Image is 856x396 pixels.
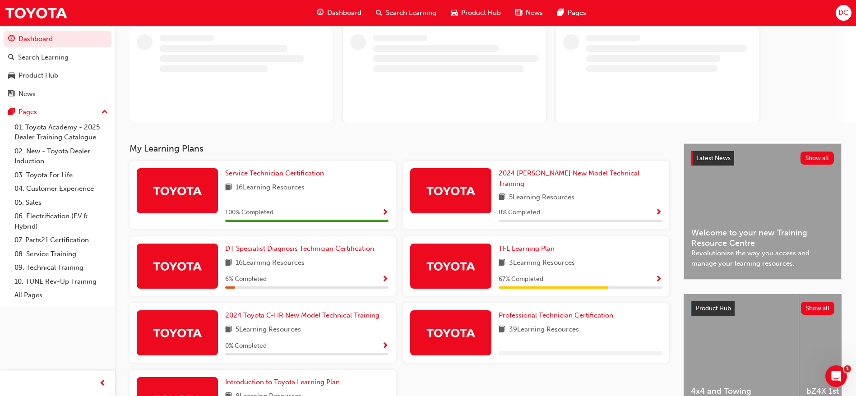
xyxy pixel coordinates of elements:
span: book-icon [499,258,505,269]
a: 06. Electrification (EV & Hybrid) [11,209,111,233]
a: 08. Service Training [11,247,111,261]
span: Show Progress [655,276,662,284]
a: Product Hub [4,67,111,84]
span: Product Hub [461,8,501,18]
span: Show Progress [382,276,389,284]
span: DT Specialist Diagnosis Technician Certification [225,244,374,253]
span: News [526,8,543,18]
span: news-icon [8,90,15,98]
button: Show all [800,152,834,165]
a: guage-iconDashboard [310,4,369,22]
h3: My Learning Plans [130,143,669,154]
a: 03. Toyota For Life [11,168,111,182]
span: Introduction to Toyota Learning Plan [225,378,340,386]
a: 2024 Toyota C-HR New Model Technical Training [225,310,383,321]
span: news-icon [515,7,522,18]
button: Show Progress [382,341,389,352]
span: search-icon [376,7,382,18]
span: 6 % Completed [225,274,267,285]
span: Revolutionise the way you access and manage your learning resources. [691,248,834,268]
img: Trak [426,258,476,274]
span: 0 % Completed [225,341,267,351]
div: Product Hub [19,70,58,81]
span: book-icon [225,258,232,269]
a: News [4,86,111,102]
span: 2024 [PERSON_NAME] New Model Technical Training [499,169,639,188]
img: Trak [5,3,68,23]
span: Dashboard [327,8,361,18]
button: Show Progress [655,274,662,285]
a: 01. Toyota Academy - 2025 Dealer Training Catalogue [11,120,111,144]
a: news-iconNews [508,4,550,22]
img: Trak [153,258,202,274]
a: DT Specialist Diagnosis Technician Certification [225,244,378,254]
iframe: Intercom live chat [825,365,847,387]
span: 2024 Toyota C-HR New Model Technical Training [225,311,379,319]
a: 2024 [PERSON_NAME] New Model Technical Training [499,168,662,189]
span: search-icon [8,54,14,62]
a: Service Technician Certification [225,168,328,179]
span: car-icon [451,7,458,18]
span: book-icon [225,182,232,193]
span: book-icon [225,324,232,336]
img: Trak [153,325,202,341]
span: 1 [844,365,851,373]
a: car-iconProduct Hub [444,4,508,22]
span: 5 Learning Resources [236,324,301,336]
span: 5 Learning Resources [509,192,574,203]
span: 39 Learning Resources [509,324,579,336]
a: 10. TUNE Rev-Up Training [11,275,111,289]
a: Professional Technician Certification [499,310,617,321]
span: book-icon [499,324,505,336]
a: Latest NewsShow allWelcome to your new Training Resource CentreRevolutionise the way you access a... [684,143,842,280]
button: Show Progress [655,207,662,218]
span: 16 Learning Resources [236,258,305,269]
span: 67 % Completed [499,274,543,285]
span: Show Progress [655,209,662,217]
div: Search Learning [18,52,69,63]
a: All Pages [11,288,111,302]
span: Show Progress [382,342,389,350]
span: car-icon [8,72,15,80]
button: Show Progress [382,274,389,285]
a: 02. New - Toyota Dealer Induction [11,144,111,168]
span: 3 Learning Resources [509,258,575,269]
a: Introduction to Toyota Learning Plan [225,377,343,387]
button: Show all [801,302,835,315]
button: DC [836,5,851,21]
span: prev-icon [99,378,106,389]
span: Product Hub [696,304,731,312]
button: Show Progress [382,207,389,218]
a: Latest NewsShow all [691,151,834,166]
a: Product HubShow all [691,301,834,316]
button: Pages [4,104,111,120]
span: DC [838,8,848,18]
span: Latest News [696,154,731,162]
span: Pages [568,8,586,18]
a: search-iconSearch Learning [369,4,444,22]
span: Welcome to your new Training Resource Centre [691,228,834,248]
a: 07. Parts21 Certification [11,233,111,247]
span: pages-icon [8,108,15,116]
span: Service Technician Certification [225,169,324,177]
span: 0 % Completed [499,207,540,218]
a: 09. Technical Training [11,261,111,275]
span: 16 Learning Resources [236,182,305,193]
span: up-icon [102,106,108,118]
img: Trak [153,183,202,198]
img: Trak [426,325,476,341]
span: guage-icon [317,7,324,18]
a: Dashboard [4,31,111,47]
span: pages-icon [557,7,564,18]
span: guage-icon [8,35,15,43]
span: TFL Learning Plan [499,244,555,253]
button: DashboardSearch LearningProduct HubNews [4,29,111,104]
span: Professional Technician Certification [499,311,613,319]
span: Show Progress [382,209,389,217]
a: Search Learning [4,49,111,66]
div: News [19,89,36,99]
span: 100 % Completed [225,207,273,218]
span: Search Learning [386,8,436,18]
